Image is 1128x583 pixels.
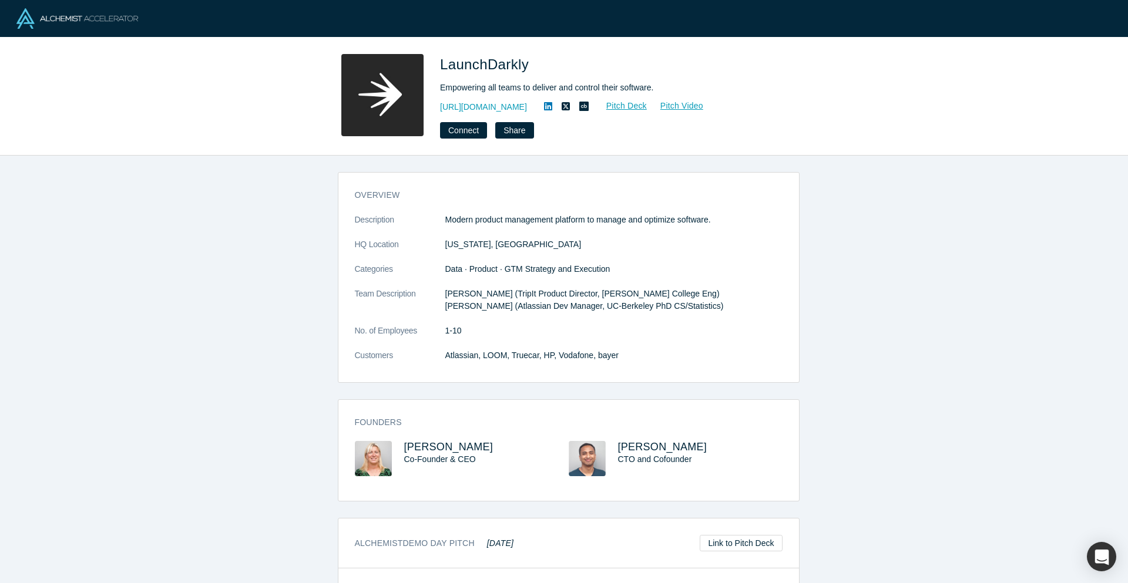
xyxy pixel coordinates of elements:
div: Empowering all teams to deliver and control their software. [440,82,769,94]
span: CTO and Cofounder [618,454,692,464]
img: Edith Harbaugh's Profile Image [355,441,392,476]
button: Connect [440,122,487,139]
a: Pitch Video [647,99,704,113]
a: [PERSON_NAME] [404,441,493,453]
img: John Kodumal's Profile Image [569,441,606,476]
dt: Customers [355,349,445,374]
a: [PERSON_NAME] [618,441,707,453]
dt: HQ Location [355,238,445,263]
dt: No. of Employees [355,325,445,349]
dt: Team Description [355,288,445,325]
h3: Alchemist Demo Day Pitch [355,537,514,550]
dd: Atlassian, LOOM, Truecar, HP, Vodafone, bayer [445,349,783,362]
span: Co-Founder & CEO [404,454,476,464]
dd: 1-10 [445,325,783,337]
em: [DATE] [487,538,513,548]
p: Modern product management platform to manage and optimize software. [445,214,783,226]
img: Alchemist Logo [16,8,138,29]
h3: Founders [355,416,766,429]
span: Data · Product · GTM Strategy and Execution [445,264,610,274]
a: Link to Pitch Deck [700,535,782,551]
dt: Description [355,214,445,238]
h3: overview [355,189,766,201]
a: Pitch Deck [593,99,647,113]
p: [PERSON_NAME] (TripIt Product Director, [PERSON_NAME] College Eng) [PERSON_NAME] (Atlassian Dev M... [445,288,783,312]
img: LaunchDarkly's Logo [341,54,424,136]
dt: Categories [355,263,445,288]
span: LaunchDarkly [440,56,533,72]
button: Share [495,122,533,139]
a: [URL][DOMAIN_NAME] [440,101,527,113]
dd: [US_STATE], [GEOGRAPHIC_DATA] [445,238,783,251]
